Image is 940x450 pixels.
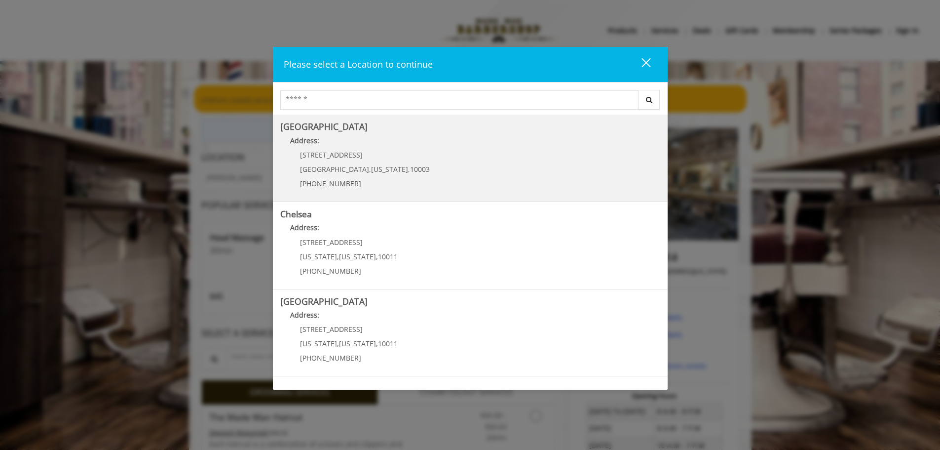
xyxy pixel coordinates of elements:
span: [STREET_ADDRESS] [300,325,363,334]
b: [GEOGRAPHIC_DATA] [280,121,368,132]
span: , [408,164,410,174]
span: [STREET_ADDRESS] [300,150,363,160]
span: [PHONE_NUMBER] [300,353,361,363]
span: , [376,339,378,348]
span: [PHONE_NUMBER] [300,266,361,276]
span: [US_STATE] [339,339,376,348]
span: , [337,339,339,348]
i: Search button [643,96,655,103]
b: Address: [290,310,319,320]
b: Chelsea [280,208,312,220]
span: [US_STATE] [300,339,337,348]
span: [US_STATE] [371,164,408,174]
span: [GEOGRAPHIC_DATA] [300,164,369,174]
span: 10011 [378,339,398,348]
span: [STREET_ADDRESS] [300,238,363,247]
button: close dialog [623,54,657,75]
span: [US_STATE] [339,252,376,261]
span: [US_STATE] [300,252,337,261]
span: [PHONE_NUMBER] [300,179,361,188]
div: Center Select [280,90,660,115]
b: Flatiron [280,382,311,394]
span: Please select a Location to continue [284,58,433,70]
b: [GEOGRAPHIC_DATA] [280,295,368,307]
span: , [337,252,339,261]
b: Address: [290,223,319,232]
span: 10011 [378,252,398,261]
span: 10003 [410,164,430,174]
div: close dialog [630,57,650,72]
input: Search Center [280,90,639,110]
span: , [369,164,371,174]
b: Address: [290,136,319,145]
span: , [376,252,378,261]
